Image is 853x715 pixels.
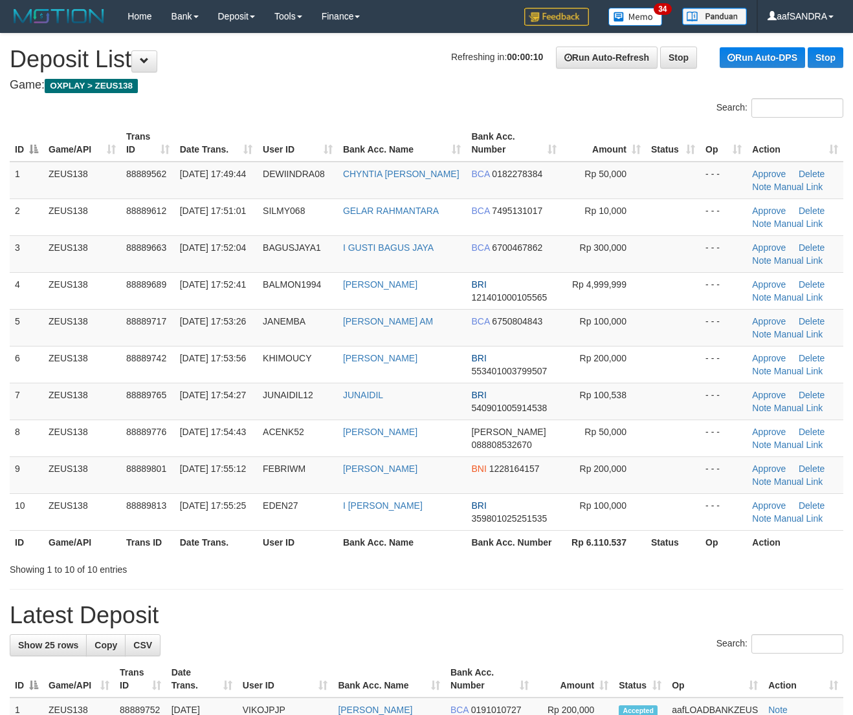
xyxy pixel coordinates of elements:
[682,8,747,25] img: panduan.png
[471,513,547,524] span: Copy 359801025251535 to clipboard
[180,464,246,474] span: [DATE] 17:55:12
[10,603,843,628] h1: Latest Deposit
[646,125,700,162] th: Status: activate to sort column ascending
[343,316,433,326] a: [PERSON_NAME] AM
[43,661,115,698] th: Game/API: activate to sort column ascending
[338,125,467,162] th: Bank Acc. Name: activate to sort column ascending
[43,383,121,420] td: ZEUS138
[126,242,166,253] span: 88889663
[263,279,321,290] span: BALMON1994
[166,661,238,698] th: Date Trans.: activate to sort column ascending
[774,476,823,487] a: Manual Link
[10,125,43,162] th: ID: activate to sort column descending
[10,309,43,346] td: 5
[180,169,246,179] span: [DATE] 17:49:44
[752,316,786,326] a: Approve
[10,162,43,199] td: 1
[343,390,383,400] a: JUNAIDIL
[18,640,78,650] span: Show 25 rows
[343,242,434,253] a: I GUSTI BAGUS JAYA
[752,366,771,376] a: Note
[125,634,161,656] a: CSV
[10,420,43,456] td: 8
[10,198,43,235] td: 2
[258,125,338,162] th: User ID: activate to sort column ascending
[752,206,786,216] a: Approve
[752,403,771,413] a: Note
[700,162,747,199] td: - - -
[471,206,489,216] span: BCA
[492,316,542,326] span: Copy 6750804843 to clipboard
[471,440,531,450] span: Copy 088808532670 to clipboard
[700,383,747,420] td: - - -
[263,316,305,326] span: JANEMBA
[43,125,121,162] th: Game/API: activate to sort column ascending
[10,79,843,92] h4: Game:
[471,705,522,715] span: Copy 0191010727 to clipboard
[175,530,258,554] th: Date Trans.
[660,47,697,69] a: Stop
[10,530,43,554] th: ID
[180,500,246,511] span: [DATE] 17:55:25
[263,206,305,216] span: SILMY068
[799,169,825,179] a: Delete
[343,169,460,179] a: CHYNTIA [PERSON_NAME]
[799,500,825,511] a: Delete
[700,272,747,309] td: - - -
[580,464,626,474] span: Rp 200,000
[747,530,843,554] th: Action
[263,242,321,253] span: BAGUSJAYA1
[752,476,771,487] a: Note
[752,440,771,450] a: Note
[774,255,823,266] a: Manual Link
[43,162,121,199] td: ZEUS138
[799,316,825,326] a: Delete
[180,316,246,326] span: [DATE] 17:53:26
[556,47,658,69] a: Run Auto-Refresh
[808,47,843,68] a: Stop
[471,427,546,437] span: [PERSON_NAME]
[10,661,43,698] th: ID: activate to sort column descending
[133,640,152,650] span: CSV
[126,279,166,290] span: 88889689
[572,279,626,290] span: Rp 4,999,999
[700,125,747,162] th: Op: activate to sort column ascending
[751,634,843,654] input: Search:
[774,366,823,376] a: Manual Link
[126,390,166,400] span: 88889765
[471,279,486,290] span: BRI
[180,242,246,253] span: [DATE] 17:52:04
[343,353,417,363] a: [PERSON_NAME]
[445,661,534,698] th: Bank Acc. Number: activate to sort column ascending
[343,279,417,290] a: [PERSON_NAME]
[799,464,825,474] a: Delete
[751,98,843,118] input: Search:
[799,206,825,216] a: Delete
[10,47,843,72] h1: Deposit List
[10,383,43,420] td: 7
[584,427,626,437] span: Rp 50,000
[338,705,412,715] a: [PERSON_NAME]
[10,346,43,383] td: 6
[343,206,439,216] a: GELAR RAHMANTARA
[752,464,786,474] a: Approve
[608,8,663,26] img: Button%20Memo.svg
[752,242,786,253] a: Approve
[507,52,543,62] strong: 00:00:10
[86,634,126,656] a: Copy
[258,530,338,554] th: User ID
[180,279,246,290] span: [DATE] 17:52:41
[752,329,771,339] a: Note
[10,634,87,656] a: Show 25 rows
[121,125,175,162] th: Trans ID: activate to sort column ascending
[492,242,542,253] span: Copy 6700467862 to clipboard
[799,279,825,290] a: Delete
[126,427,166,437] span: 88889776
[43,530,121,554] th: Game/API
[524,8,589,26] img: Feedback.jpg
[584,206,626,216] span: Rp 10,000
[752,513,771,524] a: Note
[471,353,486,363] span: BRI
[10,272,43,309] td: 4
[752,169,786,179] a: Approve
